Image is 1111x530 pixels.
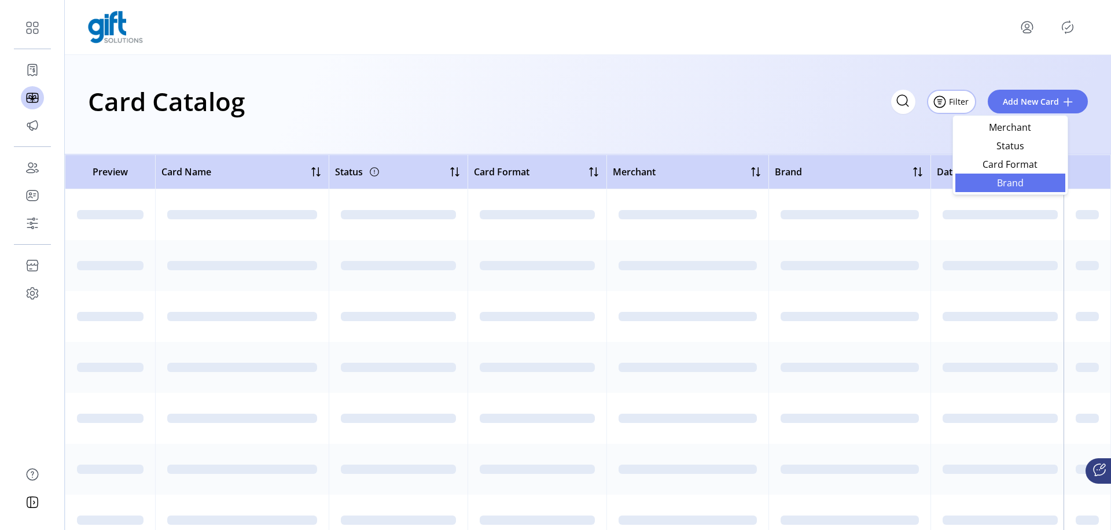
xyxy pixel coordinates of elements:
[927,90,976,114] button: Filter Button
[775,165,802,179] span: Brand
[1058,18,1077,36] button: Publisher Panel
[88,11,143,43] img: logo
[962,123,1058,132] span: Merchant
[949,95,969,108] span: Filter
[1018,18,1036,36] button: menu
[937,165,995,179] span: Date Created
[613,165,656,179] span: Merchant
[962,141,1058,150] span: Status
[1003,95,1059,108] span: Add New Card
[891,90,915,114] input: Search
[955,118,1065,137] li: Merchant
[955,155,1065,174] li: Card Format
[335,163,381,181] div: Status
[161,165,211,179] span: Card Name
[71,165,149,179] span: Preview
[988,90,1088,113] button: Add New Card
[962,178,1058,187] span: Brand
[474,165,529,179] span: Card Format
[962,160,1058,169] span: Card Format
[955,174,1065,192] li: Brand
[88,81,245,122] h1: Card Catalog
[955,137,1065,155] li: Status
